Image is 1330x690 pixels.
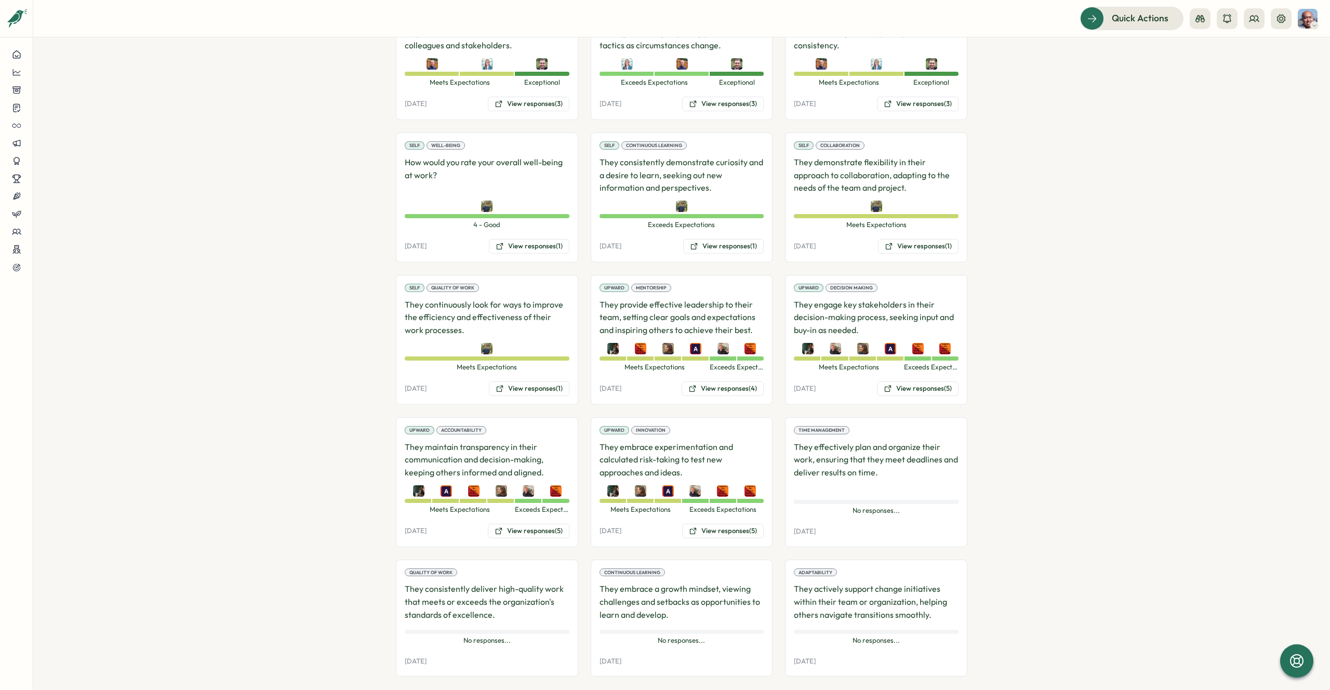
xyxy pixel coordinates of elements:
div: Upward [794,284,823,292]
div: Continuous Learning [621,141,687,150]
button: View responses(1) [489,381,569,396]
div: Self [405,284,424,292]
span: Meets Expectations [405,505,515,514]
img: Cade Wolcott [635,343,646,354]
p: They continuously look for ways to improve the efficiency and effectiveness of their work processes. [405,298,569,337]
div: Upward [600,284,629,292]
div: Quality of Work [405,568,457,577]
span: Exceeds Expectations [600,220,764,230]
span: No responses... [600,636,764,645]
p: They embrace experimentation and calculated risk-taking to test new approaches and ideas. [600,441,764,479]
p: [DATE] [405,657,427,666]
button: View responses(3) [488,97,569,111]
img: Morgan Ludtke [816,58,827,70]
p: They provide effective leadership to their team, setting clear goals and expectations and inspiri... [600,298,764,337]
div: Self [794,141,814,150]
span: Quick Actions [1112,11,1168,25]
p: They maintain transparency in their communication and decision-making, keeping others informed an... [405,441,569,479]
img: Ross Chapman (he/him) [635,485,646,497]
button: View responses(1) [878,239,959,254]
p: [DATE] [405,384,427,393]
img: Eric Lam [1298,9,1318,29]
div: Adaptability [794,568,837,577]
img: Ross Chapman (he/him) [662,343,674,354]
button: View responses(4) [682,381,764,396]
img: Justin Caovan [413,485,424,497]
img: Mark Buckner [689,485,701,497]
p: [DATE] [794,99,816,109]
img: Nick Burgan [731,58,742,70]
button: View responses(5) [488,524,569,538]
img: Nick Burgan [926,58,937,70]
p: They embrace a growth mindset, viewing challenges and setbacks as opportunities to learn and deve... [600,582,764,621]
button: View responses(1) [489,239,569,254]
p: [DATE] [794,384,816,393]
img: Morgan Ludtke [676,58,688,70]
span: 4 - Good [405,220,569,230]
div: Upward [405,426,434,434]
img: Adrien Young [441,485,452,497]
img: Justin Caovan [802,343,814,354]
button: View responses(5) [682,524,764,538]
p: [DATE] [405,242,427,251]
span: Exceptional [904,78,958,87]
span: Meets Expectations [794,78,904,87]
span: Meets Expectations [405,78,515,87]
div: Time Management [794,426,849,434]
img: Justin Caovan [607,343,619,354]
img: T Liu [744,343,756,354]
span: No responses... [794,506,959,515]
img: Adrien Young [885,343,896,354]
p: They demonstrate flexibility in their approach to collaboration, adapting to the needs of the tea... [794,156,959,194]
button: View responses(5) [877,381,959,396]
img: Adrien Young [690,343,701,354]
span: Meets Expectations [600,363,710,372]
span: Exceeds Expectations [515,505,569,514]
button: View responses(1) [683,239,764,254]
span: Meets Expectations [794,220,959,230]
div: Innovation [631,426,670,434]
div: Mentorship [631,284,671,292]
img: Mark Buckner [830,343,841,354]
div: Quality of Work [427,284,479,292]
span: Exceeds Expectations [904,363,958,372]
p: They consistently deliver high-quality work that meets or exceeds the organization's standards of... [405,582,569,621]
img: Justin Caovan [607,485,619,497]
span: Exceptional [710,78,764,87]
img: Morgan Ludtke [427,58,438,70]
img: Cade Wolcott [912,343,924,354]
span: Exceeds Expectations [600,78,710,87]
img: T Liu [717,485,728,497]
span: Meets Expectations [794,363,904,372]
img: T Liu [939,343,951,354]
span: Meets Expectations [600,505,682,514]
div: Upward [600,426,629,434]
p: [DATE] [600,242,621,251]
img: Bonnie Goode [871,58,882,70]
img: Bonnie Goode [621,58,633,70]
span: No responses... [405,636,569,645]
p: They effectively plan and organize their work, ensuring that they meet deadlines and deliver resu... [794,441,959,492]
span: Meets Expectations [405,363,569,372]
img: Ross Chapman (he/him) [857,343,869,354]
div: Self [600,141,619,150]
p: How would you rate your overall well-being at work? [405,156,569,194]
img: Chad Brokaw [481,201,493,212]
p: They consistently demonstrate curiosity and a desire to learn, seeking out new information and pe... [600,156,764,194]
p: [DATE] [600,657,621,666]
div: Accountability [436,426,486,434]
span: Exceeds Expectations [710,363,764,372]
div: Self [405,141,424,150]
p: [DATE] [794,242,816,251]
p: [DATE] [600,384,621,393]
p: [DATE] [600,526,621,536]
p: [DATE] [794,527,816,536]
span: No responses... [794,636,959,645]
img: T Liu [550,485,562,497]
p: [DATE] [405,99,427,109]
p: They actively support change initiatives within their team or organization, helping others naviga... [794,582,959,621]
div: Decision Making [826,284,877,292]
p: They engage key stakeholders in their decision-making process, seeking input and buy-in as needed. [794,298,959,337]
img: Cade Wolcott [744,485,756,497]
button: View responses(3) [682,97,764,111]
